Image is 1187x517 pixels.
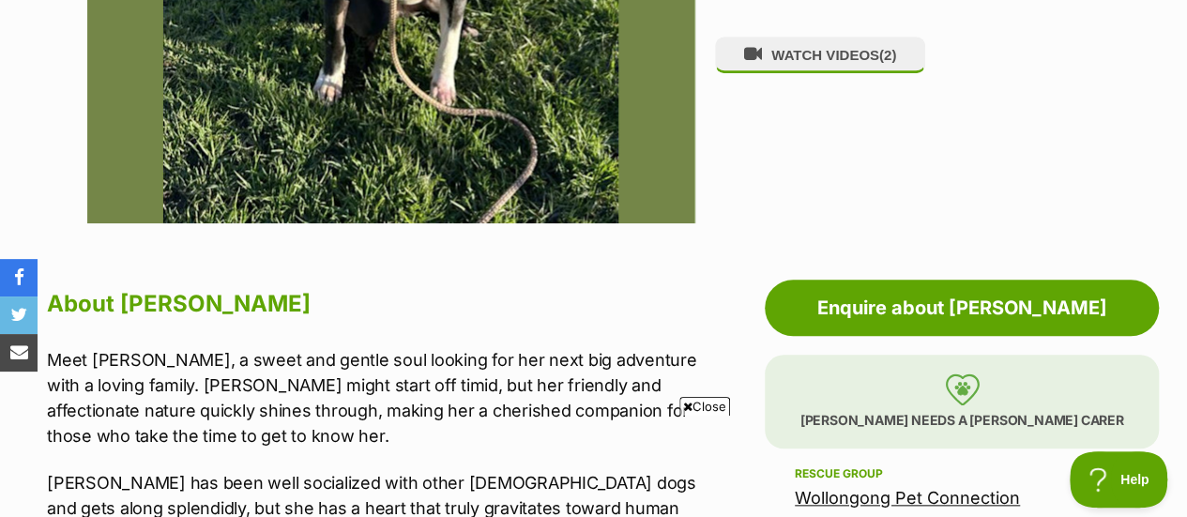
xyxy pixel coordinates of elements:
a: Enquire about [PERSON_NAME] [765,280,1159,336]
img: foster-care-31f2a1ccfb079a48fc4dc6d2a002ce68c6d2b76c7ccb9e0da61f6cd5abbf869a.svg [945,373,980,405]
span: Close [679,397,730,416]
iframe: Advertisement [252,423,936,508]
iframe: Help Scout Beacon - Open [1070,451,1168,508]
h2: About [PERSON_NAME] [47,283,707,325]
span: (2) [879,47,896,63]
p: Meet [PERSON_NAME], a sweet and gentle soul looking for her next big adventure with a loving fami... [47,347,707,449]
div: Rescue group [795,466,1129,481]
p: [PERSON_NAME] needs a [PERSON_NAME] carer [765,355,1159,449]
button: WATCH VIDEOS(2) [715,37,925,73]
